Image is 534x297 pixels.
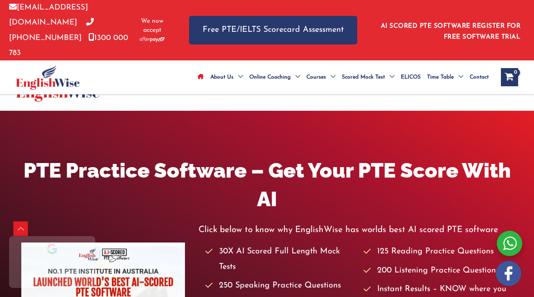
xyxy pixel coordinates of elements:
span: About Us [210,61,233,93]
a: View Shopping Cart, empty [501,68,518,86]
span: Time Table [427,61,454,93]
span: We now accept [138,17,166,35]
span: Menu Toggle [454,61,463,93]
span: Menu Toggle [233,61,243,93]
li: 30X AI Scored Full Length Mock Tests [205,244,354,275]
a: Free PTE/IELTS Scorecard Assessment [189,16,357,45]
img: Afterpay-Logo [140,37,165,42]
a: [EMAIL_ADDRESS][DOMAIN_NAME] [9,4,88,26]
h1: PTE Practice Software – Get Your PTE Score With AI [21,156,513,213]
li: 250 Speaking Practice Questions [205,278,354,293]
span: Courses [306,61,326,93]
p: Click below to know why EnglishWise has worlds best AI scored PTE software [199,223,513,238]
nav: Site Navigation: Main Menu [194,61,492,93]
a: [PHONE_NUMBER] [9,19,94,41]
span: Menu Toggle [326,61,335,93]
li: 200 Listening Practice Questions [364,263,513,278]
span: Contact [470,61,489,93]
a: Online CoachingMenu Toggle [246,61,303,93]
a: ELICOS [398,61,424,93]
a: Contact [466,61,492,93]
span: Scored Mock Test [342,61,385,93]
a: About UsMenu Toggle [207,61,246,93]
aside: Header Widget 1 [375,15,525,45]
span: Menu Toggle [291,61,300,93]
img: white-facebook.png [496,261,521,286]
a: 1300 000 783 [9,34,128,57]
span: Menu Toggle [385,61,394,93]
a: CoursesMenu Toggle [303,61,339,93]
a: Scored Mock TestMenu Toggle [339,61,398,93]
li: 125 Reading Practice Questions [364,244,513,259]
span: Online Coaching [249,61,291,93]
a: Time TableMenu Toggle [424,61,466,93]
a: AI SCORED PTE SOFTWARE REGISTER FOR FREE SOFTWARE TRIAL [381,23,521,40]
img: cropped-ew-logo [16,65,80,90]
span: ELICOS [401,61,421,93]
